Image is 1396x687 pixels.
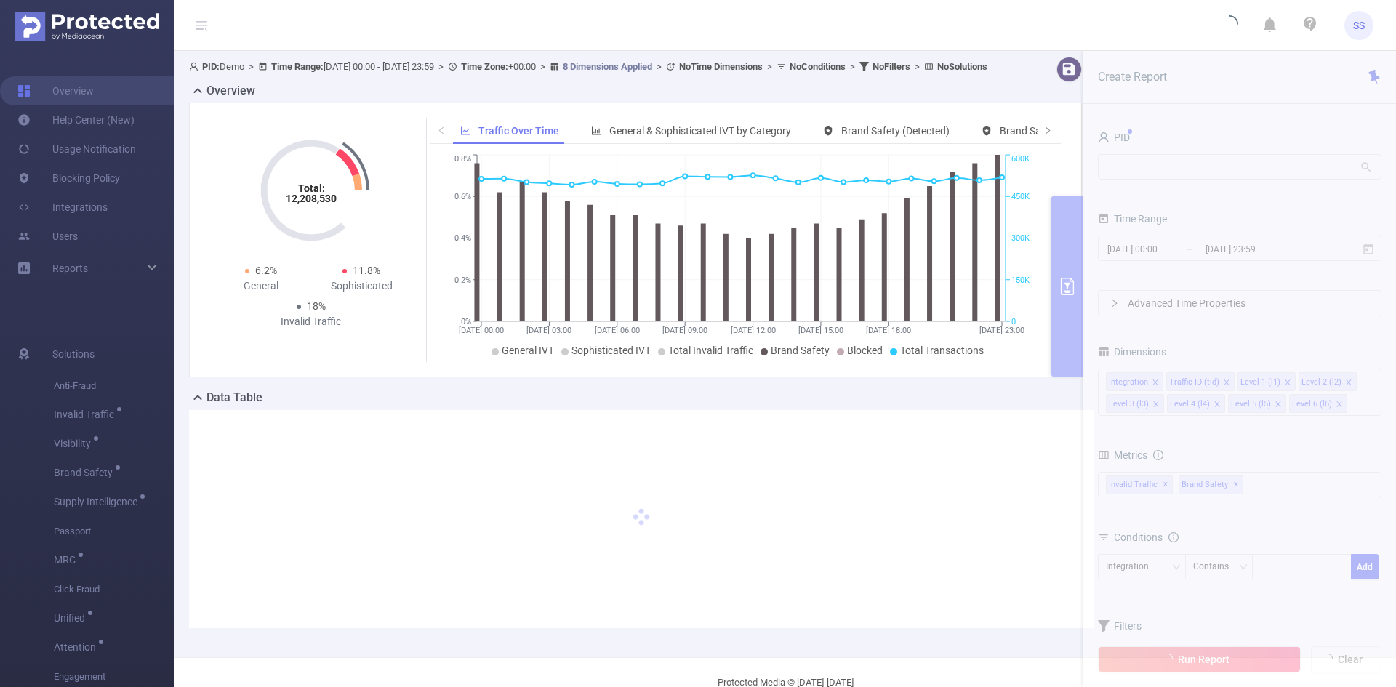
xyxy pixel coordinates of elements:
tspan: [DATE] 18:00 [866,326,911,335]
span: Brand Safety [771,345,830,356]
tspan: [DATE] 00:00 [459,326,504,335]
i: icon: line-chart [460,126,470,136]
span: > [763,61,777,72]
b: Time Range: [271,61,324,72]
h2: Overview [206,82,255,100]
span: SS [1353,11,1365,40]
span: > [652,61,666,72]
span: 18% [307,300,326,312]
div: Sophisticated [311,278,412,294]
span: Brand Safety (Blocked) [1000,125,1104,137]
div: Invalid Traffic [260,314,361,329]
a: Integrations [17,193,108,222]
b: No Solutions [937,61,987,72]
span: > [910,61,924,72]
span: Total Transactions [900,345,984,356]
b: No Time Dimensions [679,61,763,72]
span: MRC [54,555,81,565]
span: General IVT [502,345,554,356]
tspan: [DATE] 03:00 [526,326,571,335]
tspan: 150K [1011,276,1030,285]
span: Traffic Over Time [478,125,559,137]
span: Brand Safety (Detected) [841,125,950,137]
span: Supply Intelligence [54,497,143,507]
a: Overview [17,76,94,105]
span: Brand Safety [54,467,118,478]
span: > [244,61,258,72]
span: Total Invalid Traffic [668,345,753,356]
span: Passport [54,517,174,546]
span: Blocked [847,345,883,356]
span: Anti-Fraud [54,371,174,401]
span: Sophisticated IVT [571,345,651,356]
span: Unified [54,613,90,623]
i: icon: loading [1221,15,1238,36]
tspan: 0.6% [454,192,471,201]
tspan: 0% [461,317,471,326]
tspan: 300K [1011,234,1030,244]
b: Time Zone: [461,61,508,72]
i: icon: right [1043,126,1052,134]
a: Help Center (New) [17,105,135,134]
b: No Conditions [790,61,846,72]
span: Demo [DATE] 00:00 - [DATE] 23:59 +00:00 [189,61,987,72]
span: > [536,61,550,72]
tspan: 12,208,530 [286,193,337,204]
span: Visibility [54,438,96,449]
tspan: [DATE] 09:00 [662,326,707,335]
b: PID: [202,61,220,72]
tspan: [DATE] 12:00 [730,326,775,335]
tspan: [DATE] 06:00 [594,326,639,335]
span: Invalid Traffic [54,409,119,419]
h2: Data Table [206,389,262,406]
tspan: Total: [297,182,324,194]
span: > [434,61,448,72]
i: icon: user [189,62,202,71]
span: 6.2% [254,265,276,276]
span: Reports [52,262,88,274]
span: Solutions [52,340,95,369]
a: Users [17,222,78,251]
tspan: 0.2% [454,276,471,285]
u: 8 Dimensions Applied [563,61,652,72]
tspan: 0.4% [454,234,471,244]
a: Reports [52,254,88,283]
i: icon: bar-chart [591,126,601,136]
span: > [846,61,859,72]
span: 11.8% [353,265,380,276]
i: icon: left [437,126,446,134]
div: General [210,278,311,294]
img: Protected Media [15,12,159,41]
tspan: [DATE] 15:00 [798,326,843,335]
span: Click Fraud [54,575,174,604]
a: Usage Notification [17,134,136,164]
tspan: 450K [1011,192,1030,201]
tspan: 0.8% [454,155,471,164]
tspan: 0 [1011,317,1016,326]
tspan: [DATE] 23:00 [979,326,1024,335]
tspan: 600K [1011,155,1030,164]
b: No Filters [872,61,910,72]
span: General & Sophisticated IVT by Category [609,125,791,137]
span: Attention [54,642,101,652]
a: Blocking Policy [17,164,120,193]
